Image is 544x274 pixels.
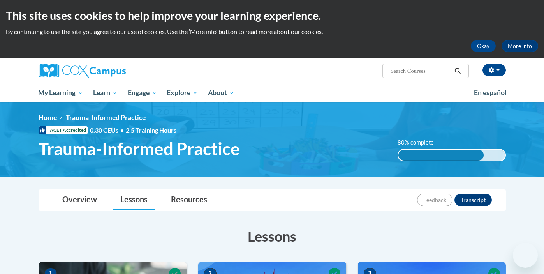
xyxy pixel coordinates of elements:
span: Engage [128,88,157,97]
iframe: Button to launch messaging window [513,243,538,268]
label: 80% complete [398,138,442,147]
span: • [120,126,124,134]
p: By continuing to use the site you agree to our use of cookies. Use the ‘More info’ button to read... [6,27,538,36]
a: My Learning [33,84,88,102]
a: Home [39,113,57,122]
span: En español [474,88,507,97]
a: Cox Campus [39,64,187,78]
a: Overview [55,190,105,210]
img: Cox Campus [39,64,126,78]
input: Search Courses [389,66,452,76]
a: About [203,84,239,102]
a: Explore [162,84,203,102]
div: Main menu [27,84,518,102]
a: En español [469,85,512,101]
button: Okay [471,40,496,52]
a: Learn [88,84,123,102]
button: Transcript [454,194,492,206]
span: Trauma-Informed Practice [66,113,146,122]
h2: This site uses cookies to help improve your learning experience. [6,8,538,23]
a: More Info [502,40,538,52]
h3: Lessons [39,226,506,246]
span: 0.30 CEUs [90,126,126,134]
a: Engage [123,84,162,102]
div: 80% complete [398,150,484,161]
button: Account Settings [482,64,506,76]
span: Explore [167,88,198,97]
button: Search [452,66,463,76]
a: Lessons [113,190,155,210]
span: About [208,88,234,97]
button: Feedback [417,194,452,206]
span: IACET Accredited [39,126,88,134]
span: My Learning [38,88,83,97]
span: Learn [93,88,118,97]
span: Trauma-Informed Practice [39,138,240,159]
a: Resources [163,190,215,210]
span: 2.5 Training Hours [126,126,176,134]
